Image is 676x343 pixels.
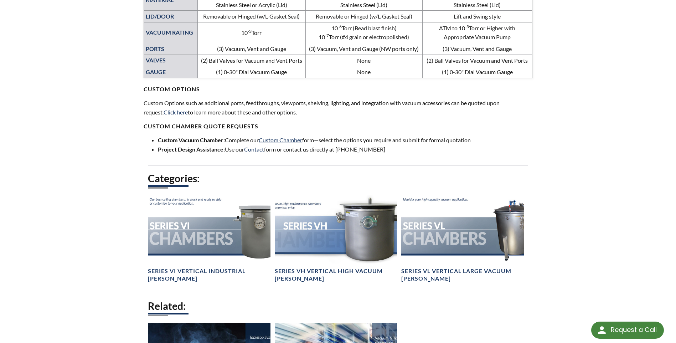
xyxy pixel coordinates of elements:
sup: -3 [465,24,469,29]
strong: Custom Vacuum Chamber: [158,137,225,143]
h4: Custom chamber QUOTe requests [144,123,532,130]
th: GAUGE [144,66,198,78]
td: (1) 0-30" Dial Vacuum Gauge [422,66,532,78]
td: Removable or Hinged (w/L-Gasket Seal) [198,11,305,22]
div: Request a Call [591,322,664,339]
td: (3) Vacuum, Vent and Gauge (NW ports only) [305,43,422,55]
h4: Series VH Vertical High Vacuum [PERSON_NAME] [275,267,397,282]
td: None [305,66,422,78]
h2: Related: [148,300,528,313]
th: LID/DOOR [144,11,198,22]
td: (3) Vacuum, Vent and Gauge [422,43,532,55]
th: VACUUM RATING [144,22,198,43]
td: (3) Vacuum, Vent and Gauge [198,43,305,55]
h4: Series VI Vertical Industrial [PERSON_NAME] [148,267,270,282]
sup: -7 [325,33,329,38]
div: Request a Call [611,322,657,338]
td: (2) Ball Valves for Vacuum and Vent Ports [422,55,532,66]
h4: Series VL Vertical Large Vacuum [PERSON_NAME] [401,267,523,282]
strong: Project Design Assistance: [158,146,225,153]
th: VALVES [144,55,198,66]
td: Removable or Hinged (w/L-Gasket Seal) [305,11,422,22]
td: ATM to 10 Torr or Higher with Appropriate Vacuum Pump [422,22,532,43]
li: Use our form or contact us directly at [PHONE_NUMBER] [158,145,532,154]
td: 10 Torr (Bead blast finish) 10 Torr (#4 grain or electropolished) [305,22,422,43]
sup: -3 [248,29,252,34]
td: Lift and Swing style [422,11,532,22]
a: Custom Chamber [259,137,302,143]
td: (2) Ball Valves for Vacuum and Vent Ports [198,55,305,66]
th: PORTS [144,43,198,55]
p: Custom Options such as additional ports, feedthroughs, viewports, shelving, lighting, and integra... [144,98,532,117]
td: 10 Torr [198,22,305,43]
a: Contact [244,146,264,153]
a: Series VL Chambers headerSeries VL Vertical Large Vacuum [PERSON_NAME] [401,195,523,282]
a: Series VH Chambers headerSeries VH Vertical High Vacuum [PERSON_NAME] [275,195,397,282]
li: Complete our form—select the options you require and submit for formal quotation [158,135,532,145]
sup: -6 [338,24,342,29]
a: Series VI Chambers headerSeries VI Vertical Industrial [PERSON_NAME] [148,195,270,282]
img: round button [596,324,608,336]
a: Click here [164,109,188,116]
h4: CUSTOM OPTIONS [144,78,532,93]
td: (1) 0-30" Dial Vacuum Gauge [198,66,305,78]
td: None [305,55,422,66]
h2: Categories: [148,172,528,185]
